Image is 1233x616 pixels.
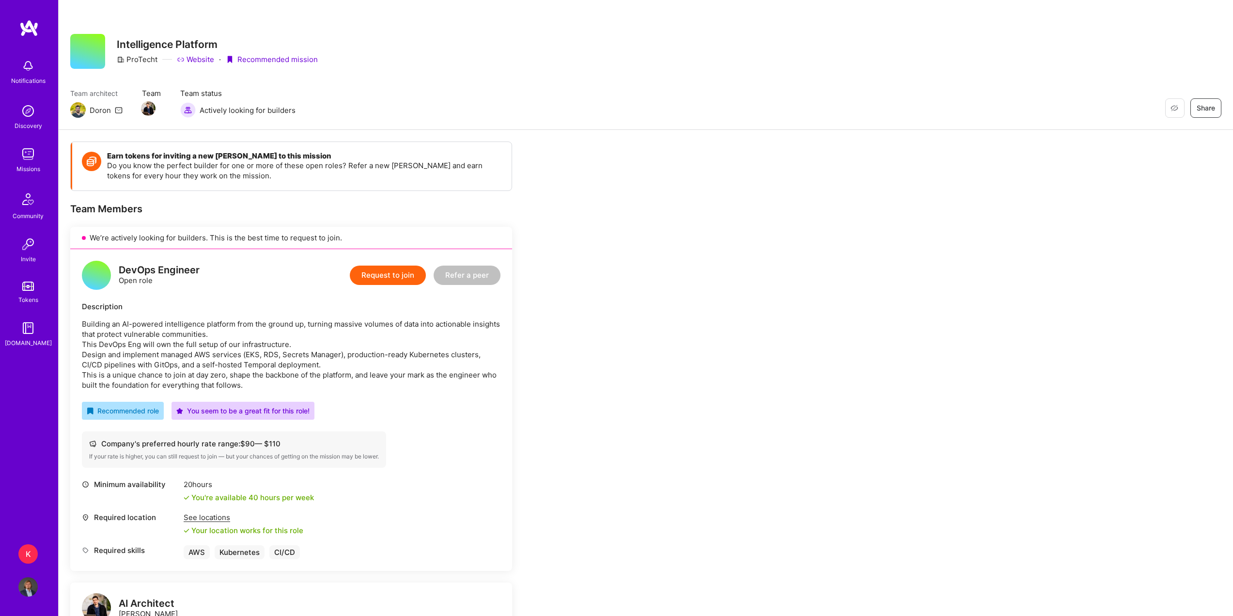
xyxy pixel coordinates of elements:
[215,545,265,559] div: Kubernetes
[184,479,314,490] div: 20 hours
[184,545,210,559] div: AWS
[177,54,214,64] a: Website
[180,102,196,118] img: Actively looking for builders
[87,406,159,416] div: Recommended role
[82,319,500,390] p: Building an AI-powered intelligence platform from the ground up, turning massive volumes of data ...
[117,54,157,64] div: ProTecht
[219,54,221,64] div: ·
[115,106,123,114] i: icon Mail
[89,453,379,460] div: If your rate is higher, you can still request to join — but your chances of getting on the missio...
[18,295,38,305] div: Tokens
[176,406,310,416] div: You seem to be a great fit for this role!
[70,227,512,249] div: We’re actively looking for builders. This is the best time to request to join.
[70,88,123,98] span: Team architect
[180,88,296,98] span: Team status
[176,408,183,414] i: icon PurpleStar
[82,152,101,171] img: Token icon
[117,38,318,50] h3: Intelligence Platform
[107,160,502,181] p: Do you know the perfect builder for one or more of these open roles? Refer a new [PERSON_NAME] an...
[18,56,38,76] img: bell
[18,101,38,121] img: discovery
[89,440,96,447] i: icon Cash
[184,495,189,501] i: icon Check
[82,512,179,522] div: Required location
[184,528,189,534] i: icon Check
[350,266,426,285] button: Request to join
[434,266,500,285] button: Refer a peer
[16,188,40,211] img: Community
[21,254,36,264] div: Invite
[18,235,38,254] img: Invite
[200,105,296,115] span: Actively looking for builders
[82,479,179,490] div: Minimum availability
[90,105,111,115] div: Doron
[87,408,94,414] i: icon RecommendedBadge
[1171,104,1178,112] i: icon EyeClosed
[89,439,379,449] div: Company's preferred hourly rate range: $ 90 — $ 110
[119,265,200,285] div: Open role
[70,203,512,215] div: Team Members
[18,144,38,164] img: teamwork
[13,211,44,221] div: Community
[117,56,125,63] i: icon CompanyGray
[226,56,234,63] i: icon PurpleRibbon
[119,599,178,609] div: AI Architect
[1197,103,1215,113] span: Share
[141,101,156,116] img: Team Member Avatar
[22,282,34,291] img: tokens
[107,152,502,160] h4: Earn tokens for inviting a new [PERSON_NAME] to this mission
[82,547,89,554] i: icon Tag
[16,577,40,597] a: User Avatar
[15,121,42,131] div: Discovery
[184,512,303,522] div: See locations
[19,19,39,37] img: logo
[11,76,46,86] div: Notifications
[142,88,161,98] span: Team
[70,102,86,118] img: Team Architect
[269,545,300,559] div: CI/CD
[82,545,179,555] div: Required skills
[18,318,38,338] img: guide book
[82,481,89,488] i: icon Clock
[1190,98,1221,118] button: Share
[82,301,500,312] div: Description
[119,265,200,275] div: DevOps Engineer
[184,525,303,536] div: Your location works for this role
[18,577,38,597] img: User Avatar
[16,544,40,564] a: K
[82,514,89,521] i: icon Location
[18,544,38,564] div: K
[16,164,40,174] div: Missions
[184,492,314,503] div: You're available 40 hours per week
[142,100,155,117] a: Team Member Avatar
[226,54,318,64] div: Recommended mission
[5,338,52,348] div: [DOMAIN_NAME]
